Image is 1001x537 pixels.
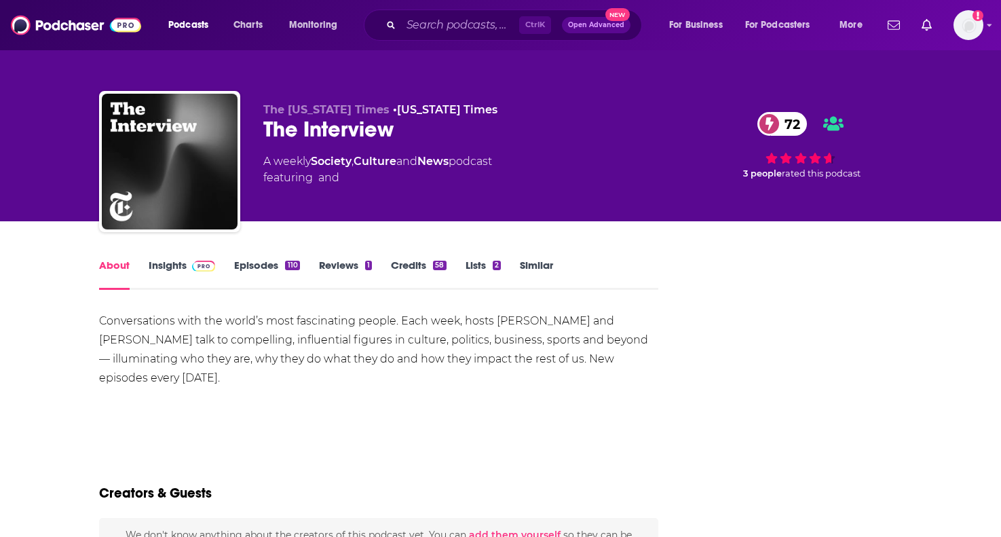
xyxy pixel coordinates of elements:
[159,14,226,36] button: open menu
[771,112,807,136] span: 72
[233,16,263,35] span: Charts
[745,16,810,35] span: For Podcasters
[99,485,212,502] h2: Creators & Guests
[234,259,299,290] a: Episodes110
[417,155,449,168] a: News
[102,94,238,229] img: The Interview
[396,155,417,168] span: and
[311,155,352,168] a: Society
[225,14,271,36] a: Charts
[830,14,880,36] button: open menu
[669,16,723,35] span: For Business
[391,259,446,290] a: Credits58
[916,14,937,37] a: Show notifications dropdown
[568,22,624,29] span: Open Advanced
[192,261,216,272] img: Podchaser Pro
[11,12,141,38] img: Podchaser - Follow, Share and Rate Podcasts
[493,261,501,270] div: 2
[519,16,551,34] span: Ctrl K
[289,16,337,35] span: Monitoring
[699,103,903,187] div: 72 3 peoplerated this podcast
[319,259,372,290] a: Reviews1
[377,10,655,41] div: Search podcasts, credits, & more...
[882,14,905,37] a: Show notifications dropdown
[466,259,501,290] a: Lists2
[401,14,519,36] input: Search podcasts, credits, & more...
[520,259,553,290] a: Similar
[263,153,492,186] div: A weekly podcast
[280,14,355,36] button: open menu
[953,10,983,40] button: Show profile menu
[953,10,983,40] img: User Profile
[757,112,807,136] a: 72
[953,10,983,40] span: Logged in as GregKubie
[365,261,372,270] div: 1
[354,155,396,168] a: Culture
[736,14,830,36] button: open menu
[782,168,861,179] span: rated this podcast
[263,170,492,186] span: featuring
[168,16,208,35] span: Podcasts
[972,10,983,21] svg: Add a profile image
[562,17,630,33] button: Open AdvancedNew
[149,259,216,290] a: InsightsPodchaser Pro
[99,312,659,388] div: Conversations with the world’s most fascinating people. Each week, hosts [PERSON_NAME] and [PERSO...
[99,259,130,290] a: About
[660,14,740,36] button: open menu
[433,261,446,270] div: 58
[318,170,339,186] span: and
[285,261,299,270] div: 110
[393,103,497,116] span: •
[352,155,354,168] span: ,
[605,8,630,21] span: New
[839,16,863,35] span: More
[743,168,782,179] span: 3 people
[263,103,390,116] span: The [US_STATE] Times
[397,103,497,116] a: [US_STATE] Times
